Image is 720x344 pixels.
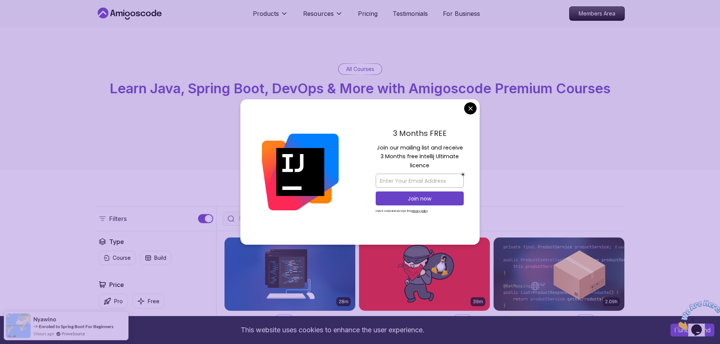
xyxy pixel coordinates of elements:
p: Pro [577,315,594,322]
h2: Type [109,237,124,246]
span: -> [33,323,38,329]
button: Build [140,251,171,265]
p: Products [253,9,279,18]
button: Accept cookies [670,324,714,336]
a: Pricing [358,9,378,18]
a: Java CLI Build card28mJava CLI BuildProLearn how to build a CLI application with Java. [224,237,356,334]
p: Resources [303,9,334,18]
img: provesource social proof notification image [6,313,31,338]
h2: Price [109,280,124,289]
p: 28m [339,299,348,305]
h2: Spring Boot Product API [493,313,573,324]
span: Learn Java, Spring Boot, DevOps & More with Amigoscode Premium Courses [110,80,610,97]
iframe: chat widget [673,297,720,333]
p: Master in-demand skills like Java, Spring Boot, DevOps, React, and more through hands-on, expert-... [233,102,487,134]
button: Free [132,294,164,309]
p: Free [148,298,159,305]
p: Build [154,254,166,262]
button: Course [99,251,136,265]
a: Spring Boot Product API card2.09hSpring Boot Product APIProBuild a fully functional Product API f... [493,237,625,341]
a: ProveSource [62,330,85,337]
p: Pro [454,315,471,322]
img: Chat attention grabber [3,3,50,33]
a: Enroled to Spring Boot For Beginners [39,324,113,329]
p: 2.09h [605,299,618,305]
div: This website uses cookies to enhance the user experience. [6,322,659,338]
button: Pro [99,294,128,309]
input: Search Java, React, Spring boot ... [237,215,399,222]
p: All Courses [346,65,374,73]
span: 1 [3,3,6,9]
h2: Java CLI Build [224,313,272,324]
a: Linux Over The Wire Bandit card39mLinux Over The Wire BanditProLearn the basics of Linux and Bash. [359,237,490,334]
p: Course [113,254,131,262]
p: 39m [473,299,483,305]
button: Products [253,9,288,24]
p: Members Area [570,7,624,20]
span: Nyawino [33,316,56,322]
a: For Business [443,9,480,18]
p: Pro [114,298,123,305]
a: Testimonials [393,9,428,18]
a: Members Area [569,6,625,21]
img: Linux Over The Wire Bandit card [359,238,490,311]
span: 3 hours ago [33,330,54,337]
button: Resources [303,9,343,24]
p: Filters [109,214,127,223]
p: Pro [276,315,293,322]
img: Java CLI Build card [225,238,355,311]
h2: Linux Over The Wire Bandit [359,313,451,324]
img: Spring Boot Product API card [494,238,624,311]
